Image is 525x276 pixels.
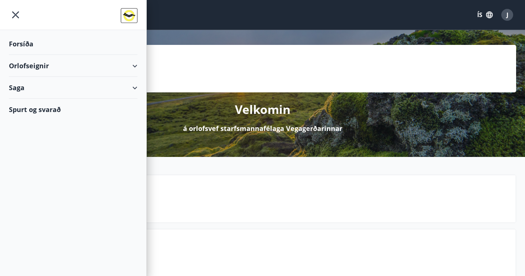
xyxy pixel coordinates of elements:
div: Orlofseignir [9,55,137,77]
div: Saga [9,77,137,99]
button: menu [9,8,22,22]
div: Spurt og svarað [9,99,137,120]
p: Spurt og svarað [63,248,510,260]
p: Næstu helgi [63,194,510,206]
div: Forsíða [9,33,137,55]
span: J [506,11,508,19]
button: ÍS [473,8,497,22]
button: J [498,6,516,24]
p: á orlofsvef starfsmannafélaga Vegagerðarinnar [183,124,342,133]
p: Velkomin [235,101,290,118]
img: union_logo [121,8,137,23]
